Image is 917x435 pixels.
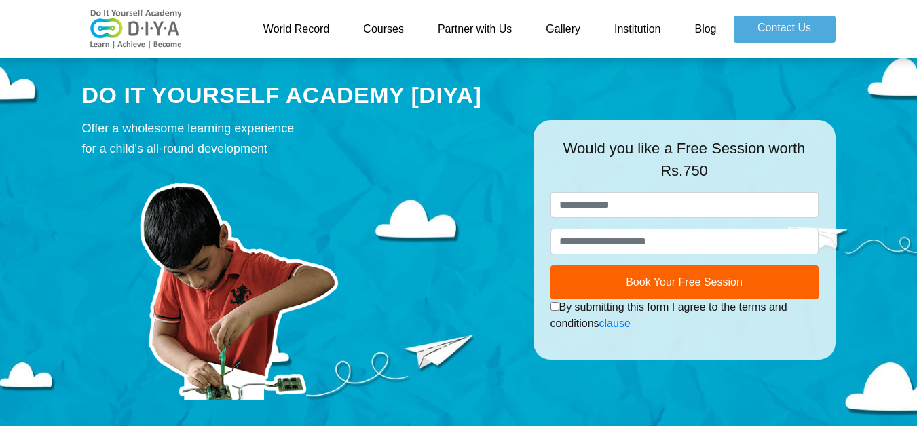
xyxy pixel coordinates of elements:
div: Offer a wholesome learning experience for a child's all-round development [82,118,513,159]
div: Would you like a Free Session worth Rs.750 [550,137,819,192]
a: World Record [246,16,347,43]
a: Gallery [529,16,597,43]
span: Book Your Free Session [626,276,743,288]
a: Courses [346,16,421,43]
img: logo-v2.png [82,9,191,50]
a: Contact Us [734,16,836,43]
div: DO IT YOURSELF ACADEMY [DIYA] [82,79,513,112]
img: course-prod.png [82,166,394,400]
a: Partner with Us [421,16,529,43]
div: By submitting this form I agree to the terms and conditions [550,299,819,332]
a: clause [599,318,631,329]
button: Book Your Free Session [550,265,819,299]
a: Blog [677,16,733,43]
a: Institution [597,16,677,43]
